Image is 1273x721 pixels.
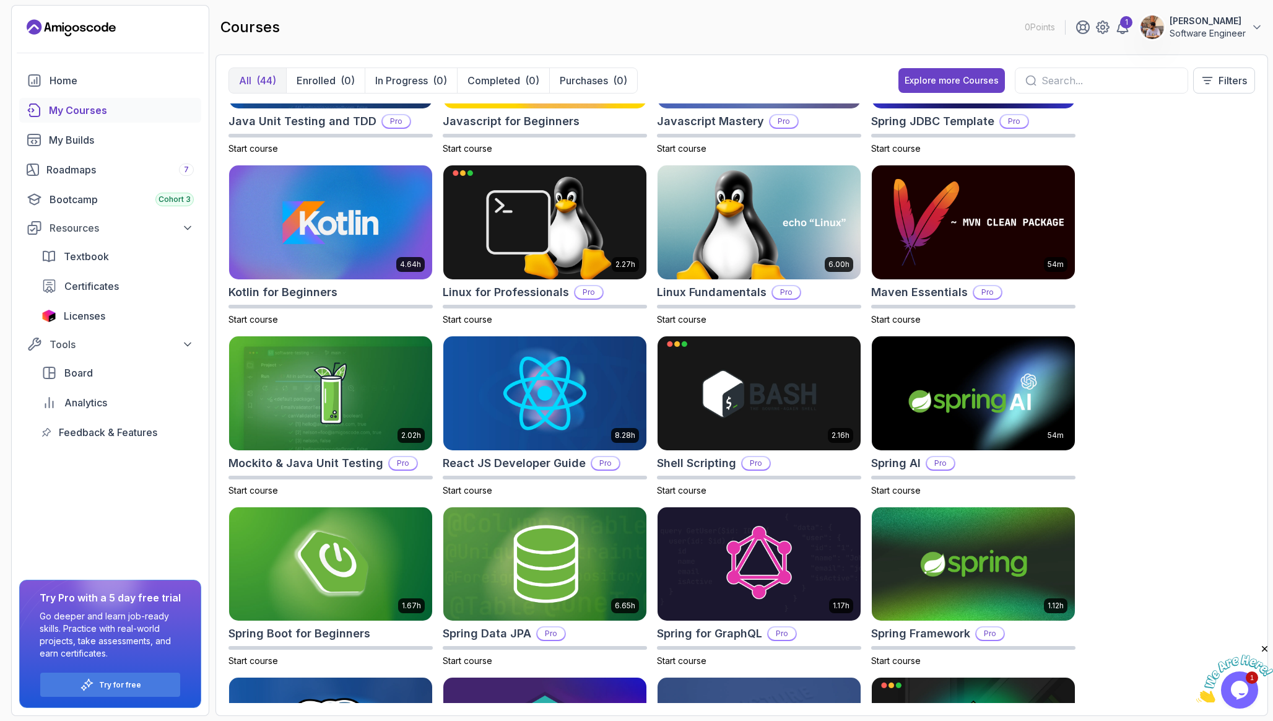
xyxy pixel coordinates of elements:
[549,68,637,93] button: Purchases(0)
[365,68,457,93] button: In Progress(0)
[742,457,770,470] p: Pro
[228,284,337,301] h2: Kotlin for Beginners
[19,333,201,356] button: Tools
[389,457,417,470] p: Pro
[615,260,635,269] p: 2.27h
[828,260,849,269] p: 6.00h
[898,68,1005,93] button: Explore more Courses
[1025,21,1055,33] p: 0 Points
[1140,15,1263,40] button: user profile image[PERSON_NAME]Software Engineer
[657,143,706,154] span: Start course
[1193,68,1255,94] button: Filters
[443,455,586,472] h2: React JS Developer Guide
[871,314,921,325] span: Start course
[220,17,280,37] h2: courses
[228,625,370,642] h2: Spring Boot for Beginners
[228,455,383,472] h2: Mockito & Java Unit Testing
[49,133,194,147] div: My Builds
[229,507,432,621] img: Spring Boot for Beginners card
[871,625,970,642] h2: Spring Framework
[443,625,531,642] h2: Spring Data JPA
[239,73,251,88] p: All
[40,672,181,697] button: Try for free
[64,365,93,380] span: Board
[34,274,201,299] a: certificates
[19,68,201,93] a: home
[34,420,201,445] a: feedback
[50,192,194,207] div: Bootcamp
[657,655,706,666] span: Start course
[401,430,421,440] p: 2.02h
[1048,260,1064,269] p: 54m
[443,113,580,130] h2: Javascript for Beginners
[871,455,921,472] h2: Spring AI
[974,286,1001,299] p: Pro
[1048,430,1064,440] p: 54m
[871,113,994,130] h2: Spring JDBC Template
[592,457,619,470] p: Pro
[159,194,191,204] span: Cohort 3
[229,165,432,279] img: Kotlin for Beginners card
[49,103,194,118] div: My Courses
[34,360,201,385] a: board
[657,314,706,325] span: Start course
[872,336,1075,450] img: Spring AI card
[99,680,141,690] a: Try for free
[64,279,119,294] span: Certificates
[657,284,767,301] h2: Linux Fundamentals
[773,286,800,299] p: Pro
[402,601,421,611] p: 1.67h
[286,68,365,93] button: Enrolled(0)
[613,73,627,88] div: (0)
[59,425,157,440] span: Feedback & Features
[770,115,797,128] p: Pro
[1140,15,1164,39] img: user profile image
[976,627,1004,640] p: Pro
[228,143,278,154] span: Start course
[375,73,428,88] p: In Progress
[229,336,432,450] img: Mockito & Java Unit Testing card
[184,165,189,175] span: 7
[383,115,410,128] p: Pro
[615,430,635,440] p: 8.28h
[443,507,646,621] img: Spring Data JPA card
[657,625,762,642] h2: Spring for GraphQL
[1048,601,1064,611] p: 1.12h
[871,485,921,496] span: Start course
[575,286,602,299] p: Pro
[443,336,646,450] img: React JS Developer Guide card
[40,610,181,660] p: Go deeper and learn job-ready skills. Practice with real-world projects, take assessments, and ea...
[400,260,421,269] p: 4.64h
[537,627,565,640] p: Pro
[443,655,492,666] span: Start course
[872,165,1075,279] img: Maven Essentials card
[467,73,520,88] p: Completed
[871,143,921,154] span: Start course
[34,304,201,328] a: licenses
[658,507,861,621] img: Spring for GraphQL card
[443,284,569,301] h2: Linux for Professionals
[1170,15,1246,27] p: [PERSON_NAME]
[41,310,56,322] img: jetbrains icon
[560,73,608,88] p: Purchases
[50,221,194,235] div: Resources
[1041,73,1178,88] input: Search...
[905,74,999,87] div: Explore more Courses
[657,113,764,130] h2: Javascript Mastery
[19,157,201,182] a: roadmaps
[64,395,107,410] span: Analytics
[297,73,336,88] p: Enrolled
[64,249,109,264] span: Textbook
[46,162,194,177] div: Roadmaps
[50,73,194,88] div: Home
[19,187,201,212] a: bootcamp
[27,18,116,38] a: Landing page
[768,627,796,640] p: Pro
[872,507,1075,621] img: Spring Framework card
[525,73,539,88] div: (0)
[1120,16,1132,28] div: 1
[615,601,635,611] p: 6.65h
[443,165,646,279] img: Linux for Professionals card
[832,430,849,440] p: 2.16h
[658,336,861,450] img: Shell Scripting card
